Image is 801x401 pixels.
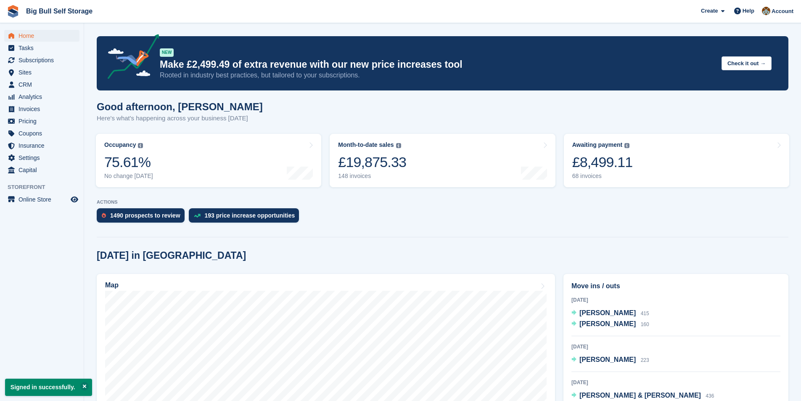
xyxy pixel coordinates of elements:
[160,48,174,57] div: NEW
[4,66,79,78] a: menu
[19,66,69,78] span: Sites
[571,281,780,291] h2: Move ins / outs
[4,91,79,103] a: menu
[105,281,119,289] h2: Map
[571,308,649,319] a: [PERSON_NAME] 415
[579,309,636,316] span: [PERSON_NAME]
[97,114,263,123] p: Here's what's happening across your business [DATE]
[579,320,636,327] span: [PERSON_NAME]
[4,164,79,176] a: menu
[104,173,153,180] div: No change [DATE]
[19,103,69,115] span: Invoices
[396,143,401,148] img: icon-info-grey-7440780725fd019a000dd9b08b2336e03edf1995a4989e88bcd33f0948082b44.svg
[338,173,406,180] div: 148 invoices
[4,127,79,139] a: menu
[4,152,79,164] a: menu
[189,208,304,227] a: 193 price increase opportunities
[19,30,69,42] span: Home
[19,54,69,66] span: Subscriptions
[19,152,69,164] span: Settings
[96,134,321,187] a: Occupancy 75.61% No change [DATE]
[641,357,649,363] span: 223
[572,173,633,180] div: 68 invoices
[772,7,793,16] span: Account
[104,141,136,149] div: Occupancy
[4,54,79,66] a: menu
[205,212,295,219] div: 193 price increase opportunities
[624,143,629,148] img: icon-info-grey-7440780725fd019a000dd9b08b2336e03edf1995a4989e88bcd33f0948082b44.svg
[19,164,69,176] span: Capital
[564,134,789,187] a: Awaiting payment £8,499.11 68 invoices
[97,101,263,112] h1: Good afternoon, [PERSON_NAME]
[572,141,623,149] div: Awaiting payment
[641,311,649,316] span: 415
[104,154,153,171] div: 75.61%
[19,140,69,151] span: Insurance
[100,34,159,82] img: price-adjustments-announcement-icon-8257ccfd72463d97f412b2fc003d46551f7dbcb40ab6d574587a9cd5c0d94...
[4,79,79,90] a: menu
[102,213,106,218] img: prospect-51fa495bee0391a8d652442698ab0144808aea92771e9ea1ae160a38d050c398.svg
[4,103,79,115] a: menu
[4,115,79,127] a: menu
[579,392,701,399] span: [PERSON_NAME] & [PERSON_NAME]
[97,208,189,227] a: 1490 prospects to review
[110,212,180,219] div: 1490 prospects to review
[4,140,79,151] a: menu
[19,194,69,205] span: Online Store
[762,7,770,15] img: Mike Llewellen Palmer
[743,7,754,15] span: Help
[19,115,69,127] span: Pricing
[641,321,649,327] span: 160
[97,199,788,205] p: ACTIONS
[571,319,649,330] a: [PERSON_NAME] 160
[194,214,201,218] img: price_increase_opportunities-93ffe204e8149a01c8c9dc8f82e8f89637d9d84a8eef4429ea346261dce0b2c0.svg
[338,141,394,149] div: Month-to-date sales
[19,79,69,90] span: CRM
[579,356,636,363] span: [PERSON_NAME]
[571,379,780,386] div: [DATE]
[19,127,69,139] span: Coupons
[572,154,633,171] div: £8,499.11
[330,134,555,187] a: Month-to-date sales £19,875.33 148 invoices
[571,296,780,304] div: [DATE]
[19,91,69,103] span: Analytics
[5,379,92,396] p: Signed in successfully.
[4,194,79,205] a: menu
[706,393,714,399] span: 436
[160,58,715,71] p: Make £2,499.49 of extra revenue with our new price increases tool
[23,4,96,18] a: Big Bull Self Storage
[7,5,19,18] img: stora-icon-8386f47178a22dfd0bd8f6a31ec36ba5ce8667c1dd55bd0f319d3a0aa187defe.svg
[571,343,780,351] div: [DATE]
[571,355,649,366] a: [PERSON_NAME] 223
[160,71,715,80] p: Rooted in industry best practices, but tailored to your subscriptions.
[8,183,84,191] span: Storefront
[722,56,772,70] button: Check it out →
[19,42,69,54] span: Tasks
[69,194,79,204] a: Preview store
[4,42,79,54] a: menu
[4,30,79,42] a: menu
[338,154,406,171] div: £19,875.33
[138,143,143,148] img: icon-info-grey-7440780725fd019a000dd9b08b2336e03edf1995a4989e88bcd33f0948082b44.svg
[97,250,246,261] h2: [DATE] in [GEOGRAPHIC_DATA]
[701,7,718,15] span: Create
